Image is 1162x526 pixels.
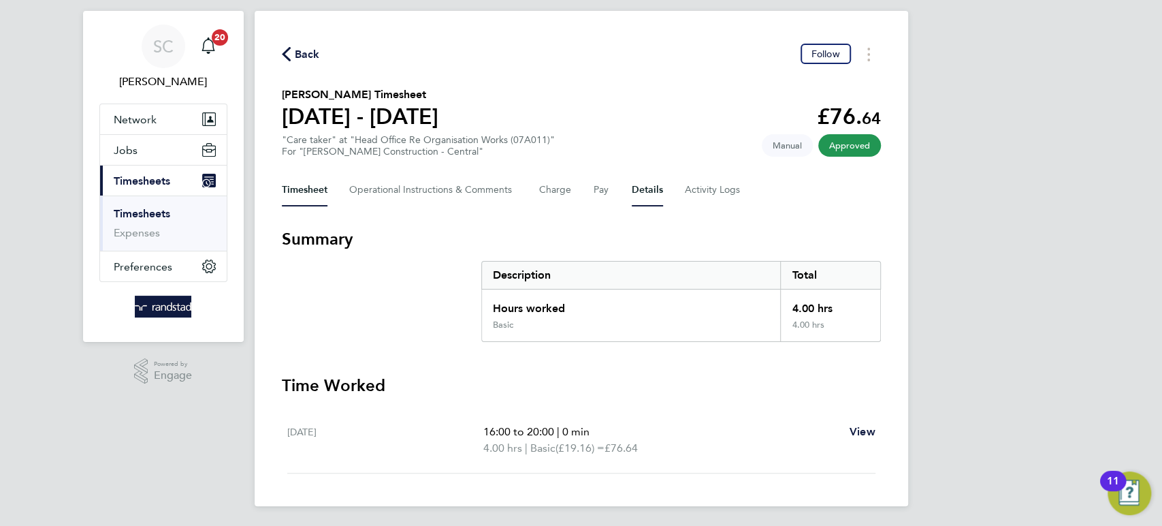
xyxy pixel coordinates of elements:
[134,358,192,384] a: Powered byEngage
[212,29,228,46] span: 20
[114,144,138,157] span: Jobs
[483,442,521,454] span: 4.00 hrs
[282,103,438,130] h1: [DATE] - [DATE]
[135,296,191,318] img: randstad-logo-retina.png
[100,251,227,281] button: Preferences
[282,228,881,250] h3: Summary
[114,113,157,126] span: Network
[632,174,663,206] button: Details
[524,442,527,454] span: |
[282,134,555,157] div: "Care taker" at "Head Office Re Organisation Works (07A011)"
[493,320,513,330] div: Basic
[856,44,881,65] button: Timesheets Menu
[818,134,881,157] span: This timesheet has been approved.
[685,174,742,206] button: Activity Logs
[282,87,438,103] h2: [PERSON_NAME] Timesheet
[539,174,572,206] button: Charge
[114,226,160,239] a: Expenses
[100,104,227,134] button: Network
[100,166,227,196] button: Timesheets
[481,261,881,342] div: Summary
[99,25,227,90] a: SC[PERSON_NAME]
[594,174,610,206] button: Pay
[114,260,172,273] span: Preferences
[100,135,227,165] button: Jobs
[483,425,553,438] span: 16:00 to 20:00
[850,424,875,440] a: View
[83,11,244,342] nav: Main navigation
[114,174,170,187] span: Timesheets
[780,262,879,289] div: Total
[817,104,881,129] app-decimal: £76.
[780,290,879,320] div: 4.00 hrs
[99,296,227,318] a: Go to home page
[287,424,483,457] div: [DATE]
[114,207,170,220] a: Timesheets
[153,37,174,55] span: SC
[811,48,840,60] span: Follow
[482,262,781,289] div: Description
[1108,471,1151,515] button: Open Resource Center, 11 new notifications
[282,146,555,157] div: For "[PERSON_NAME] Construction - Central"
[555,442,604,454] span: (£19.16) =
[100,196,227,251] div: Timesheets
[780,320,879,341] div: 4.00 hrs
[154,358,192,370] span: Powered by
[604,442,637,454] span: £76.64
[195,25,222,68] a: 20
[1107,481,1119,499] div: 11
[282,375,881,397] h3: Time Worked
[850,425,875,438] span: View
[349,174,517,206] button: Operational Instructions & Comments
[762,134,813,157] span: This timesheet was manually created.
[282,228,881,474] section: Timesheet
[282,174,327,206] button: Timesheet
[482,290,781,320] div: Hours worked
[862,108,881,128] span: 64
[562,425,589,438] span: 0 min
[295,46,320,63] span: Back
[801,44,851,64] button: Follow
[556,425,559,438] span: |
[99,74,227,90] span: Sallie Cutts
[530,440,555,457] span: Basic
[154,370,192,382] span: Engage
[282,46,320,63] button: Back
